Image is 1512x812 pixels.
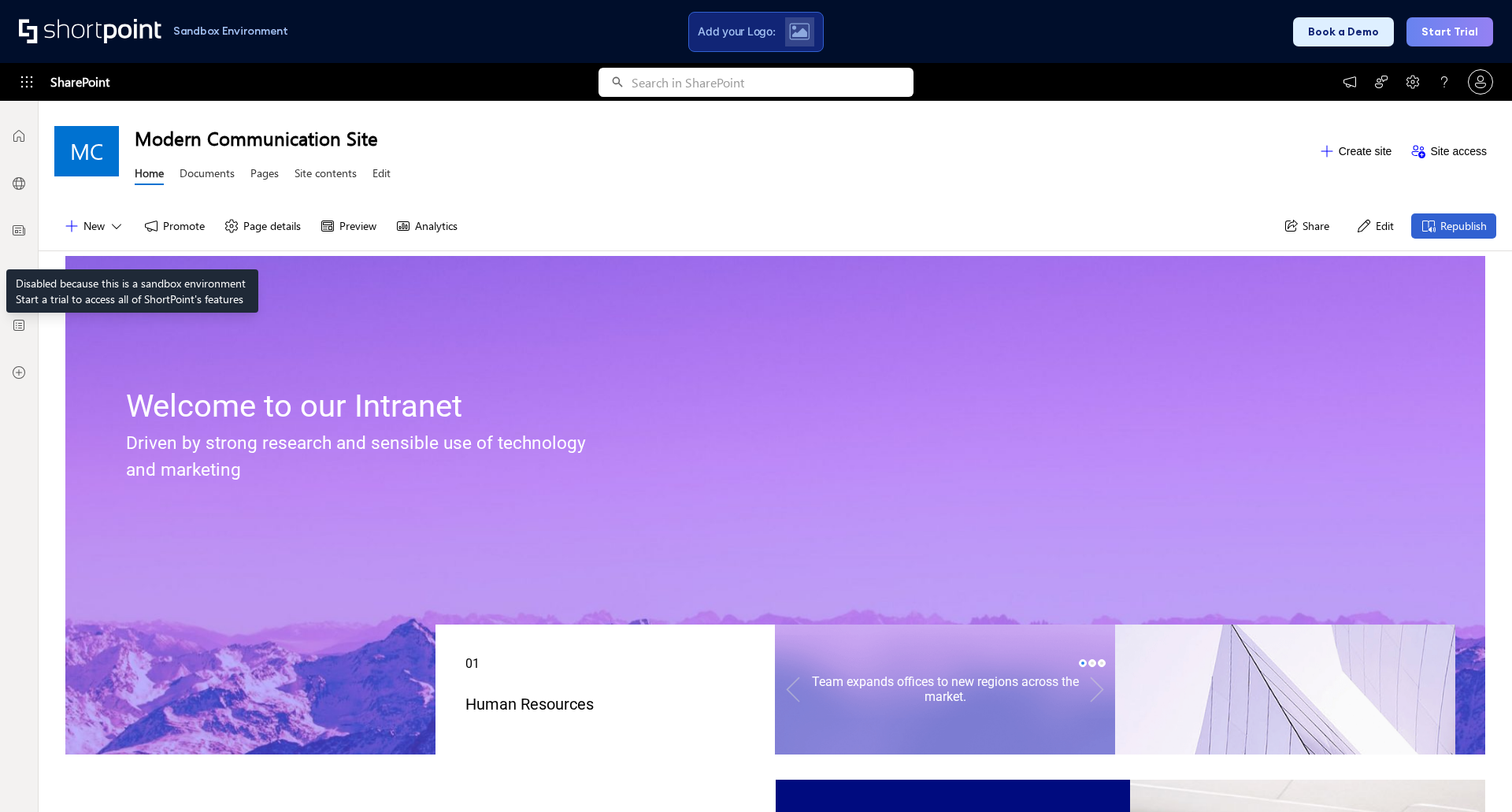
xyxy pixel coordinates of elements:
[214,213,310,239] button: Page details
[1273,213,1339,239] button: Share
[1411,213,1496,239] button: Republish
[295,165,357,185] a: Site contents
[135,125,1310,150] h1: Modern Communication Site
[698,24,775,39] span: Add your Logo:
[250,165,279,185] a: Pages
[1433,736,1512,812] iframe: Chat Widget
[1401,139,1496,164] button: Site access
[54,213,134,239] button: New
[372,165,391,185] a: Edit
[1347,213,1403,239] button: Edit
[807,674,1083,704] div: Team expands offices to new regions across the market.
[134,213,214,239] button: Promote
[180,165,235,185] a: Documents
[70,139,103,164] span: MC
[1293,17,1394,46] button: Book a Demo
[126,432,586,454] span: Driven by strong research and sensible use of technology
[386,213,467,239] button: Analytics
[1406,17,1493,46] button: Start Trial
[789,23,810,40] img: Upload logo
[50,63,109,101] span: SharePoint
[310,213,386,239] button: Preview
[173,27,288,35] h1: Sandbox Environment
[126,459,241,480] span: and marketing
[126,387,462,425] span: Welcome to our Intranet
[632,68,913,97] input: Search in SharePoint
[465,695,594,714] span: Human Resources
[465,656,480,671] span: 01
[135,165,164,185] a: Home
[6,269,258,313] div: Disabled because this is a sandbox environment Start a trial to access all of ShortPoint's features
[1310,139,1402,164] button: Create site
